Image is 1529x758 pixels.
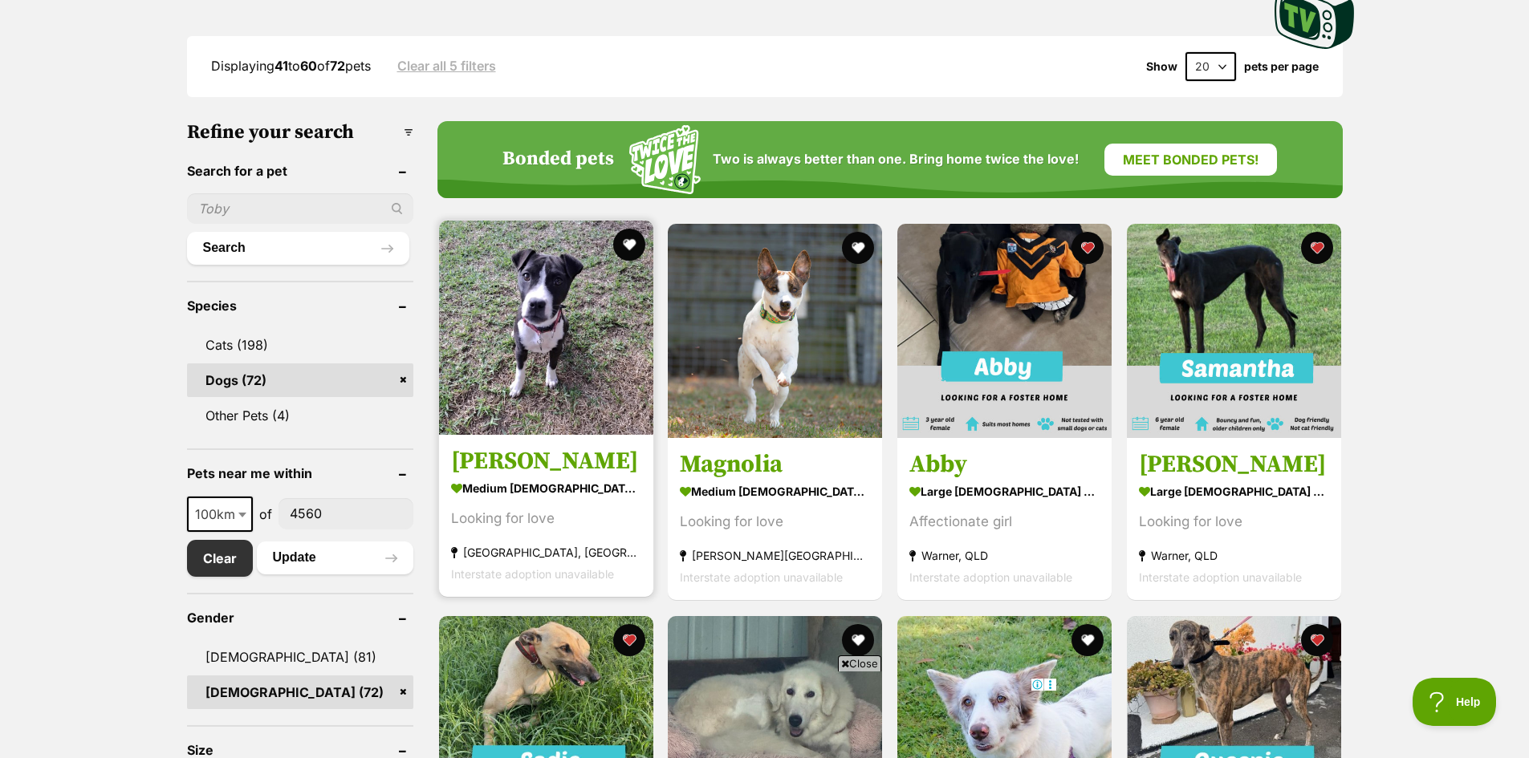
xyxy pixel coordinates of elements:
[1072,232,1104,264] button: favourite
[909,480,1100,504] strong: large [DEMOGRAPHIC_DATA] Dog
[897,224,1112,438] img: Abby - Greyhound Dog
[1413,678,1497,726] iframe: Help Scout Beacon - Open
[187,743,413,757] header: Size
[680,512,870,533] div: Looking for love
[439,435,653,598] a: [PERSON_NAME] medium [DEMOGRAPHIC_DATA] Dog Looking for love [GEOGRAPHIC_DATA], [GEOGRAPHIC_DATA]...
[1104,144,1277,176] a: Meet bonded pets!
[189,503,251,525] span: 100km
[680,450,870,480] h3: Magnolia
[842,232,874,264] button: favourite
[274,58,288,74] strong: 41
[451,509,641,530] div: Looking for love
[1127,438,1341,601] a: [PERSON_NAME] large [DEMOGRAPHIC_DATA] Dog Looking for love Warner, QLD Interstate adoption unava...
[909,545,1100,567] strong: Warner, QLD
[279,498,413,529] input: postcode
[668,438,882,601] a: Magnolia medium [DEMOGRAPHIC_DATA] Dog Looking for love [PERSON_NAME][GEOGRAPHIC_DATA], [GEOGRAPH...
[1139,512,1329,533] div: Looking for love
[187,399,413,432] a: Other Pets (4)
[838,655,881,671] span: Close
[257,541,413,574] button: Update
[451,542,641,564] strong: [GEOGRAPHIC_DATA], [GEOGRAPHIC_DATA]
[187,466,413,480] header: Pets near me within
[439,221,653,435] img: Hannah - Shar Pei Dog
[1139,545,1329,567] strong: Warner, QLD
[1301,624,1333,656] button: favourite
[1072,624,1104,656] button: favourite
[629,125,701,195] img: Squiggle
[680,571,843,585] span: Interstate adoption unavailable
[187,610,413,625] header: Gender
[1244,60,1319,73] label: pets per page
[1139,571,1302,585] span: Interstate adoption unavailable
[897,438,1112,601] a: Abby large [DEMOGRAPHIC_DATA] Dog Affectionate girl Warner, QLD Interstate adoption unavailable
[451,477,641,501] strong: medium [DEMOGRAPHIC_DATA] Dog
[187,497,253,532] span: 100km
[330,58,345,74] strong: 72
[187,363,413,397] a: Dogs (72)
[713,152,1079,167] span: Two is always better than one. Bring home twice the love!
[187,298,413,313] header: Species
[680,545,870,567] strong: [PERSON_NAME][GEOGRAPHIC_DATA], [GEOGRAPHIC_DATA]
[909,450,1100,480] h3: Abby
[259,505,272,524] span: of
[909,571,1072,585] span: Interstate adoption unavailable
[187,121,413,144] h3: Refine your search
[187,232,409,264] button: Search
[187,193,413,224] input: Toby
[187,540,253,577] a: Clear
[300,58,317,74] strong: 60
[187,675,413,709] a: [DEMOGRAPHIC_DATA] (72)
[680,480,870,504] strong: medium [DEMOGRAPHIC_DATA] Dog
[1139,480,1329,504] strong: large [DEMOGRAPHIC_DATA] Dog
[502,148,614,171] h4: Bonded pets
[612,229,645,261] button: favourite
[909,512,1100,533] div: Affectionate girl
[397,59,496,73] a: Clear all 5 filters
[612,624,645,656] button: favourite
[187,328,413,362] a: Cats (198)
[473,678,1057,750] iframe: Advertisement
[211,58,371,74] span: Displaying to of pets
[842,624,874,656] button: favourite
[1139,450,1329,480] h3: [PERSON_NAME]
[1301,232,1333,264] button: favourite
[451,568,614,582] span: Interstate adoption unavailable
[668,224,882,438] img: Magnolia - American Staffy Dog
[187,640,413,674] a: [DEMOGRAPHIC_DATA] (81)
[1146,60,1177,73] span: Show
[187,164,413,178] header: Search for a pet
[1127,224,1341,438] img: Samantha - Greyhound Dog
[451,447,641,477] h3: [PERSON_NAME]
